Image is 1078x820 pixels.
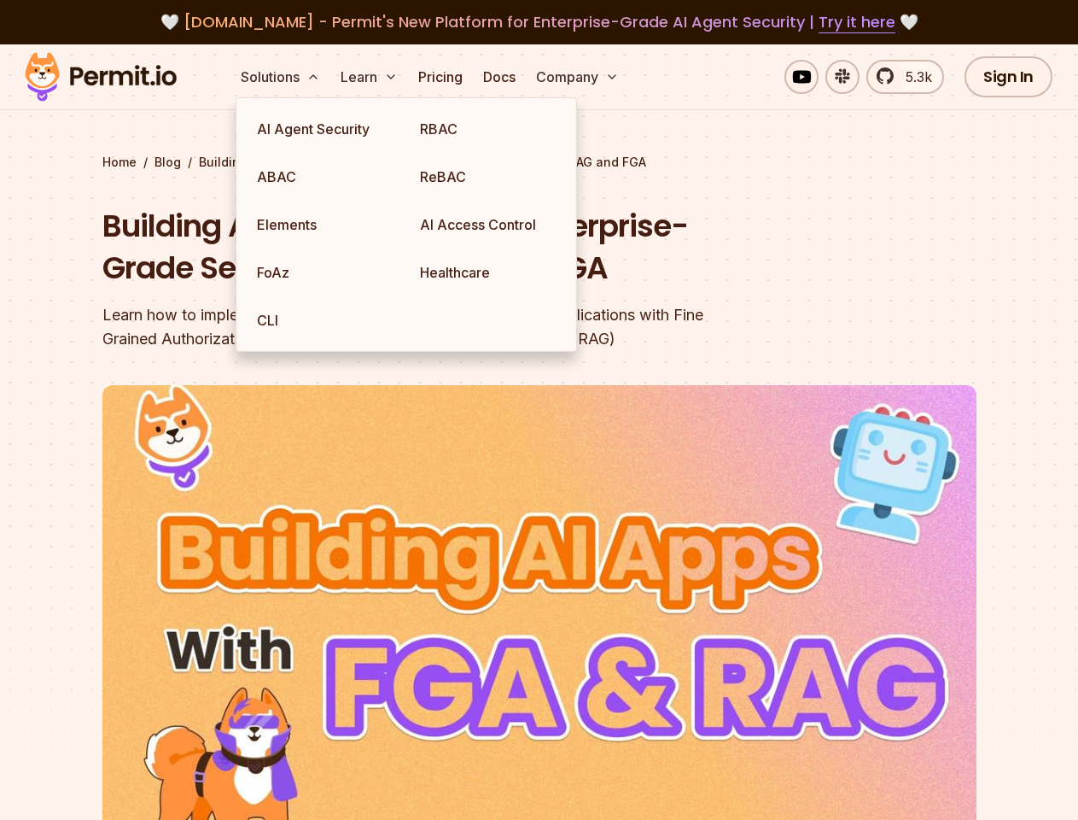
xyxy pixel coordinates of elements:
[102,154,976,171] div: / /
[243,296,406,344] a: CLI
[102,303,758,351] div: Learn how to implement enterprise-grade security for AI / LLM applications with Fine Grained Auth...
[154,154,181,171] a: Blog
[41,10,1037,34] div: 🤍 🤍
[406,105,569,153] a: RBAC
[243,249,406,296] a: FoAz
[406,153,569,201] a: ReBAC
[819,11,895,33] a: Try it here
[334,60,405,94] button: Learn
[476,60,522,94] a: Docs
[243,105,406,153] a: AI Agent Security
[17,48,184,106] img: Permit logo
[234,60,327,94] button: Solutions
[406,249,569,296] a: Healthcare
[895,67,932,87] span: 5.3k
[102,205,758,290] h1: Building AI Applications with Enterprise-Grade Security Using RAG and FGA
[866,60,944,94] a: 5.3k
[529,60,626,94] button: Company
[964,56,1052,97] a: Sign In
[184,11,895,32] span: [DOMAIN_NAME] - Permit's New Platform for Enterprise-Grade AI Agent Security |
[102,154,137,171] a: Home
[406,201,569,249] a: AI Access Control
[243,201,406,249] a: Elements
[243,153,406,201] a: ABAC
[411,60,469,94] a: Pricing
